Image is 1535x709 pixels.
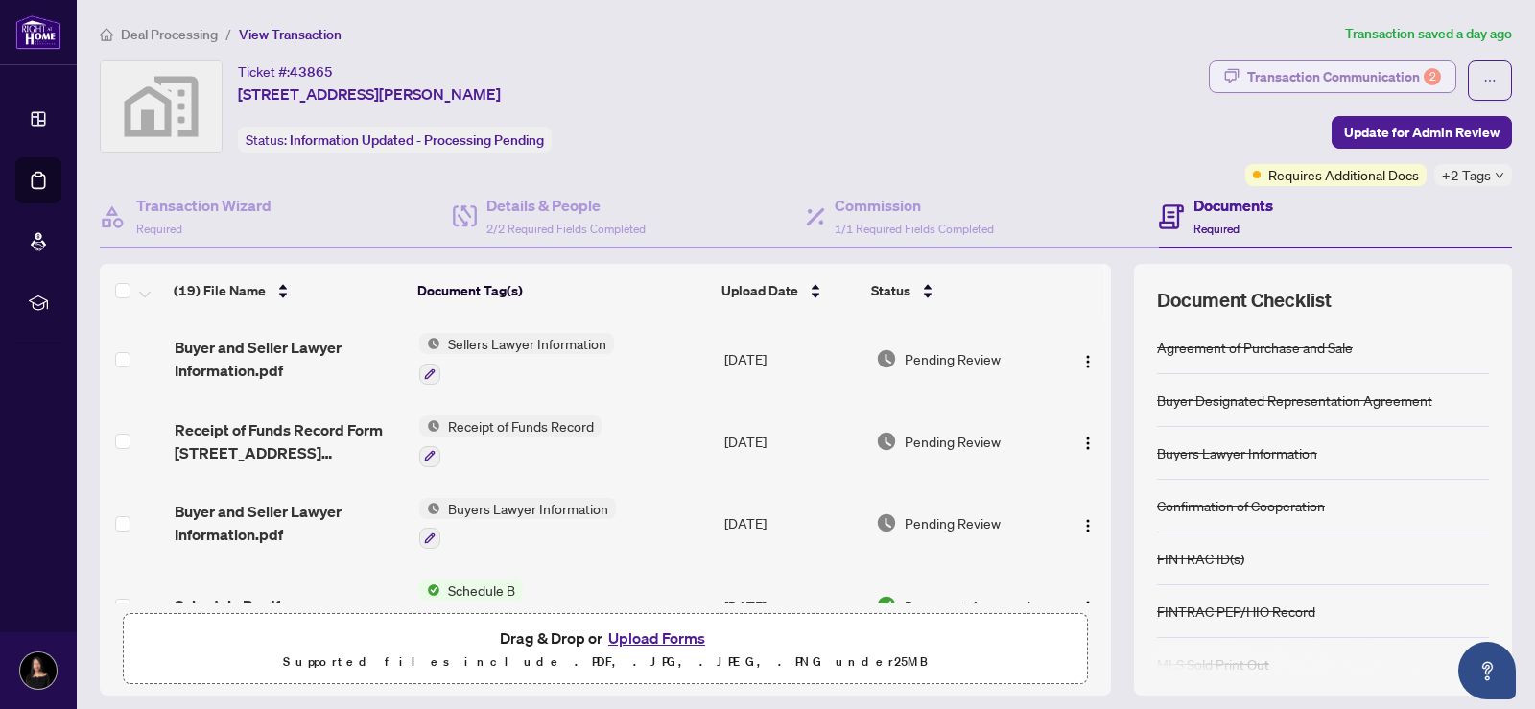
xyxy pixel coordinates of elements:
[440,333,614,354] span: Sellers Lawyer Information
[717,318,868,400] td: [DATE]
[175,594,280,617] span: Schedule B.pdf
[876,348,897,369] img: Document Status
[440,498,616,519] span: Buyers Lawyer Information
[124,614,1087,685] span: Drag & Drop orUpload FormsSupported files include .PDF, .JPG, .JPEG, .PNG under25MB
[863,264,1051,318] th: Status
[1442,164,1491,186] span: +2 Tags
[721,280,798,301] span: Upload Date
[440,579,523,601] span: Schedule B
[1157,337,1353,358] div: Agreement of Purchase and Sale
[1157,442,1317,463] div: Buyers Lawyer Information
[1080,436,1096,451] img: Logo
[419,333,614,385] button: Status IconSellers Lawyer Information
[1157,287,1332,314] span: Document Checklist
[1268,164,1419,185] span: Requires Additional Docs
[238,127,552,153] div: Status:
[419,579,523,631] button: Status IconSchedule B
[1495,171,1504,180] span: down
[1080,600,1096,615] img: Logo
[101,61,222,152] img: svg%3e
[717,483,868,565] td: [DATE]
[1073,590,1103,621] button: Logo
[419,333,440,354] img: Status Icon
[1157,601,1315,622] div: FINTRAC PEP/HIO Record
[175,418,404,464] span: Receipt of Funds Record Form [STREET_ADDRESS][PERSON_NAME]pdf
[419,498,440,519] img: Status Icon
[419,415,602,467] button: Status IconReceipt of Funds Record
[100,28,113,41] span: home
[1345,23,1512,45] article: Transaction saved a day ago
[290,131,544,149] span: Information Updated - Processing Pending
[871,280,910,301] span: Status
[1458,642,1516,699] button: Open asap
[410,264,714,318] th: Document Tag(s)
[1073,343,1103,374] button: Logo
[876,595,897,616] img: Document Status
[1424,68,1441,85] div: 2
[905,431,1001,452] span: Pending Review
[238,83,501,106] span: [STREET_ADDRESS][PERSON_NAME]
[1193,194,1273,217] h4: Documents
[905,512,1001,533] span: Pending Review
[419,579,440,601] img: Status Icon
[1157,495,1325,516] div: Confirmation of Cooperation
[486,222,646,236] span: 2/2 Required Fields Completed
[290,63,333,81] span: 43865
[166,264,410,318] th: (19) File Name
[175,336,404,382] span: Buyer and Seller Lawyer Information.pdf
[1157,390,1432,411] div: Buyer Designated Representation Agreement
[440,415,602,437] span: Receipt of Funds Record
[602,626,711,650] button: Upload Forms
[1157,548,1244,569] div: FINTRAC ID(s)
[905,348,1001,369] span: Pending Review
[1193,222,1240,236] span: Required
[1332,116,1512,149] button: Update for Admin Review
[835,194,994,217] h4: Commission
[714,264,864,318] th: Upload Date
[175,500,404,546] span: Buyer and Seller Lawyer Information.pdf
[1483,74,1497,87] span: ellipsis
[1073,426,1103,457] button: Logo
[1073,508,1103,538] button: Logo
[238,60,333,83] div: Ticket #:
[1080,518,1096,533] img: Logo
[174,280,266,301] span: (19) File Name
[135,650,1075,674] p: Supported files include .PDF, .JPG, .JPEG, .PNG under 25 MB
[121,26,218,43] span: Deal Processing
[1209,60,1456,93] button: Transaction Communication2
[876,512,897,533] img: Document Status
[500,626,711,650] span: Drag & Drop or
[835,222,994,236] span: 1/1 Required Fields Completed
[1080,354,1096,369] img: Logo
[717,400,868,483] td: [DATE]
[905,595,1030,616] span: Document Approved
[876,431,897,452] img: Document Status
[136,222,182,236] span: Required
[239,26,342,43] span: View Transaction
[1344,117,1500,148] span: Update for Admin Review
[486,194,646,217] h4: Details & People
[717,564,868,647] td: [DATE]
[225,23,231,45] li: /
[20,652,57,689] img: Profile Icon
[1247,61,1441,92] div: Transaction Communication
[419,415,440,437] img: Status Icon
[136,194,272,217] h4: Transaction Wizard
[15,14,61,50] img: logo
[419,498,616,550] button: Status IconBuyers Lawyer Information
